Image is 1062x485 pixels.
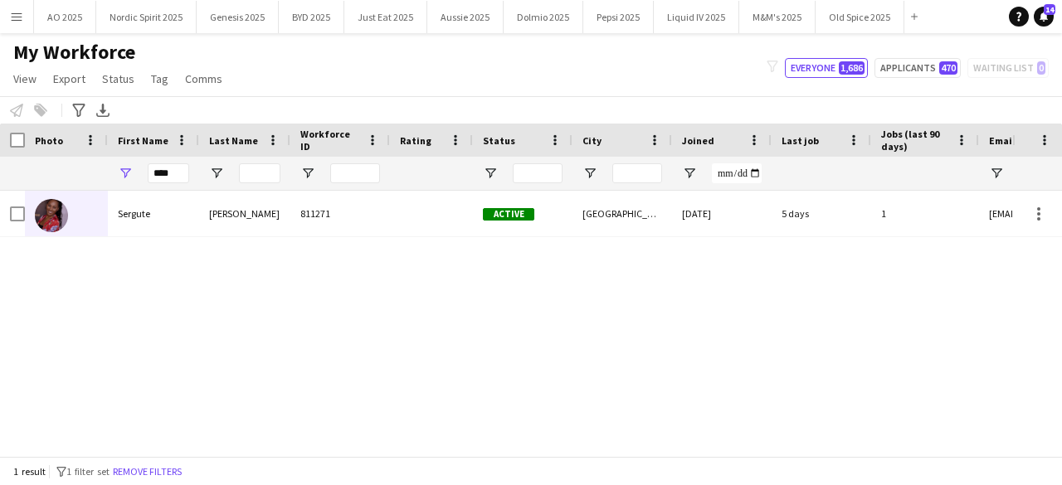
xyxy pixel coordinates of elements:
[53,71,85,86] span: Export
[118,134,168,147] span: First Name
[279,1,344,33] button: BYD 2025
[582,134,602,147] span: City
[300,166,315,181] button: Open Filter Menu
[330,163,380,183] input: Workforce ID Filter Input
[69,100,89,120] app-action-btn: Advanced filters
[151,71,168,86] span: Tag
[839,61,865,75] span: 1,686
[13,71,37,86] span: View
[871,191,979,236] div: 1
[7,68,43,90] a: View
[93,100,113,120] app-action-btn: Export XLSX
[483,208,534,221] span: Active
[772,191,871,236] div: 5 days
[513,163,563,183] input: Status Filter Input
[239,163,280,183] input: Last Name Filter Input
[672,191,772,236] div: [DATE]
[400,134,431,147] span: Rating
[35,199,68,232] img: Sergute Warner Bowen
[504,1,583,33] button: Dolmio 2025
[989,166,1004,181] button: Open Filter Menu
[582,166,597,181] button: Open Filter Menu
[46,68,92,90] a: Export
[209,166,224,181] button: Open Filter Menu
[782,134,819,147] span: Last job
[1034,7,1054,27] a: 14
[682,134,714,147] span: Joined
[682,166,697,181] button: Open Filter Menu
[1044,4,1055,15] span: 14
[572,191,672,236] div: [GEOGRAPHIC_DATA]
[989,134,1016,147] span: Email
[102,71,134,86] span: Status
[96,1,197,33] button: Nordic Spirit 2025
[739,1,816,33] button: M&M's 2025
[290,191,390,236] div: 811271
[881,128,949,153] span: Jobs (last 90 days)
[34,1,96,33] button: AO 2025
[654,1,739,33] button: Liquid IV 2025
[344,1,427,33] button: Just Eat 2025
[199,191,290,236] div: [PERSON_NAME]
[785,58,868,78] button: Everyone1,686
[874,58,961,78] button: Applicants470
[144,68,175,90] a: Tag
[197,1,279,33] button: Genesis 2025
[66,465,110,478] span: 1 filter set
[178,68,229,90] a: Comms
[939,61,957,75] span: 470
[209,134,258,147] span: Last Name
[300,128,360,153] span: Workforce ID
[35,134,63,147] span: Photo
[483,166,498,181] button: Open Filter Menu
[185,71,222,86] span: Comms
[95,68,141,90] a: Status
[110,463,185,481] button: Remove filters
[816,1,904,33] button: Old Spice 2025
[583,1,654,33] button: Pepsi 2025
[427,1,504,33] button: Aussie 2025
[108,191,199,236] div: Sergute
[118,166,133,181] button: Open Filter Menu
[13,40,135,65] span: My Workforce
[148,163,189,183] input: First Name Filter Input
[612,163,662,183] input: City Filter Input
[712,163,762,183] input: Joined Filter Input
[483,134,515,147] span: Status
